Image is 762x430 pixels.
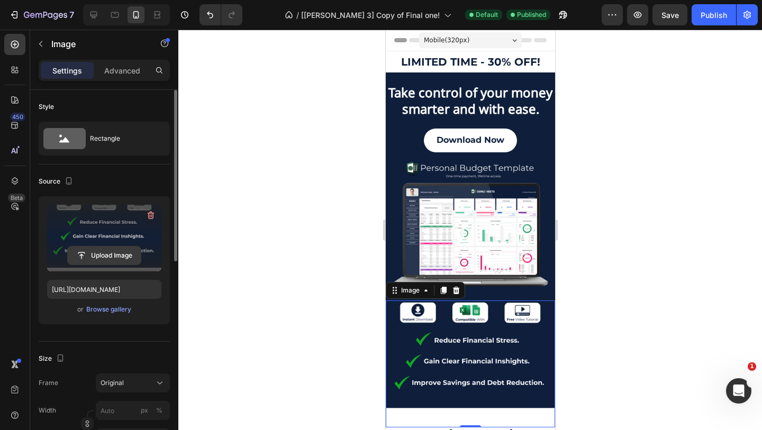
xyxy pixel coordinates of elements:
button: Save [652,4,687,25]
p: 7 [69,8,74,21]
div: Style [39,102,54,112]
span: Default [476,10,498,20]
p: Image [51,38,141,50]
div: Source [39,175,75,189]
input: px% [96,401,170,420]
button: Upload Image [67,246,141,265]
button: px [153,404,166,417]
label: Frame [39,378,58,388]
div: 450 [10,113,25,121]
div: Rectangle [90,126,155,151]
div: Publish [701,10,727,21]
input: https://example.com/image.jpg [47,280,161,299]
div: Undo/Redo [199,4,242,25]
div: px [141,406,148,415]
span: Save [661,11,679,20]
button: % [138,404,151,417]
span: / [296,10,299,21]
span: [[PERSON_NAME] 3] Copy of Final one! [301,10,440,21]
span: Original [101,378,124,388]
div: % [156,406,162,415]
div: Beta [8,194,25,202]
p: Settings [52,65,82,76]
button: 7 [4,4,79,25]
iframe: Intercom live chat [726,378,751,404]
button: Publish [692,4,736,25]
button: Browse gallery [86,304,132,315]
p: Advanced [104,65,140,76]
span: or [77,303,84,316]
button: Original [96,373,170,392]
span: 1 [748,362,756,371]
div: Browse gallery [86,305,131,314]
label: Width [39,406,56,415]
div: Size [39,352,67,366]
span: Published [517,10,546,20]
iframe: To enrich screen reader interactions, please activate Accessibility in Grammarly extension settings [386,30,555,430]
